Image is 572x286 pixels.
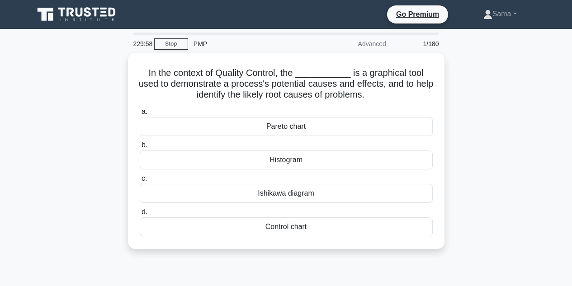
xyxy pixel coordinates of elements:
div: Pareto chart [140,117,433,136]
span: d. [142,208,147,216]
div: PMP [188,35,312,53]
span: a. [142,108,147,115]
div: Control chart [140,217,433,236]
div: Histogram [140,150,433,169]
h5: In the context of Quality Control, the ___________ is a graphical tool used to demonstrate a proc... [139,67,434,101]
a: Sama [462,5,539,23]
div: Ishikawa diagram [140,184,433,203]
a: Stop [154,38,188,50]
span: b. [142,141,147,149]
a: Go Premium [391,9,444,20]
div: 229:58 [128,35,154,53]
div: 1/180 [392,35,444,53]
div: Advanced [312,35,392,53]
span: c. [142,174,147,182]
